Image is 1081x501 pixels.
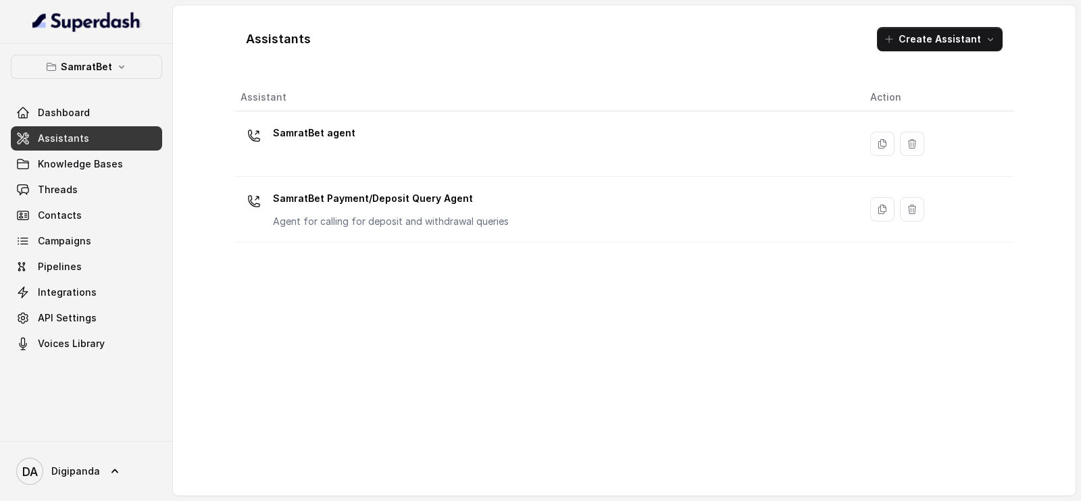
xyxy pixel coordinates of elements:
button: Create Assistant [877,27,1003,51]
span: API Settings [38,311,97,325]
span: Assistants [38,132,89,145]
a: API Settings [11,306,162,330]
a: Threads [11,178,162,202]
a: Pipelines [11,255,162,279]
a: Campaigns [11,229,162,253]
span: Integrations [38,286,97,299]
a: Dashboard [11,101,162,125]
button: SamratBet [11,55,162,79]
span: Knowledge Bases [38,157,123,171]
a: Voices Library [11,332,162,356]
p: SamratBet [61,59,112,75]
a: Integrations [11,280,162,305]
p: SamratBet Payment/Deposit Query Agent [273,188,509,209]
text: DA [22,465,38,479]
a: Knowledge Bases [11,152,162,176]
span: Dashboard [38,106,90,120]
span: Contacts [38,209,82,222]
span: Digipanda [51,465,100,478]
span: Pipelines [38,260,82,273]
a: Contacts [11,203,162,228]
p: SamratBet agent [273,122,355,144]
span: Campaigns [38,234,91,248]
th: Action [859,84,1013,111]
th: Assistant [235,84,859,111]
p: Agent for calling for deposit and withdrawal queries [273,215,509,228]
h1: Assistants [246,28,311,50]
img: light.svg [32,11,141,32]
span: Voices Library [38,337,105,350]
a: Digipanda [11,452,162,490]
span: Threads [38,183,78,196]
a: Assistants [11,126,162,151]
